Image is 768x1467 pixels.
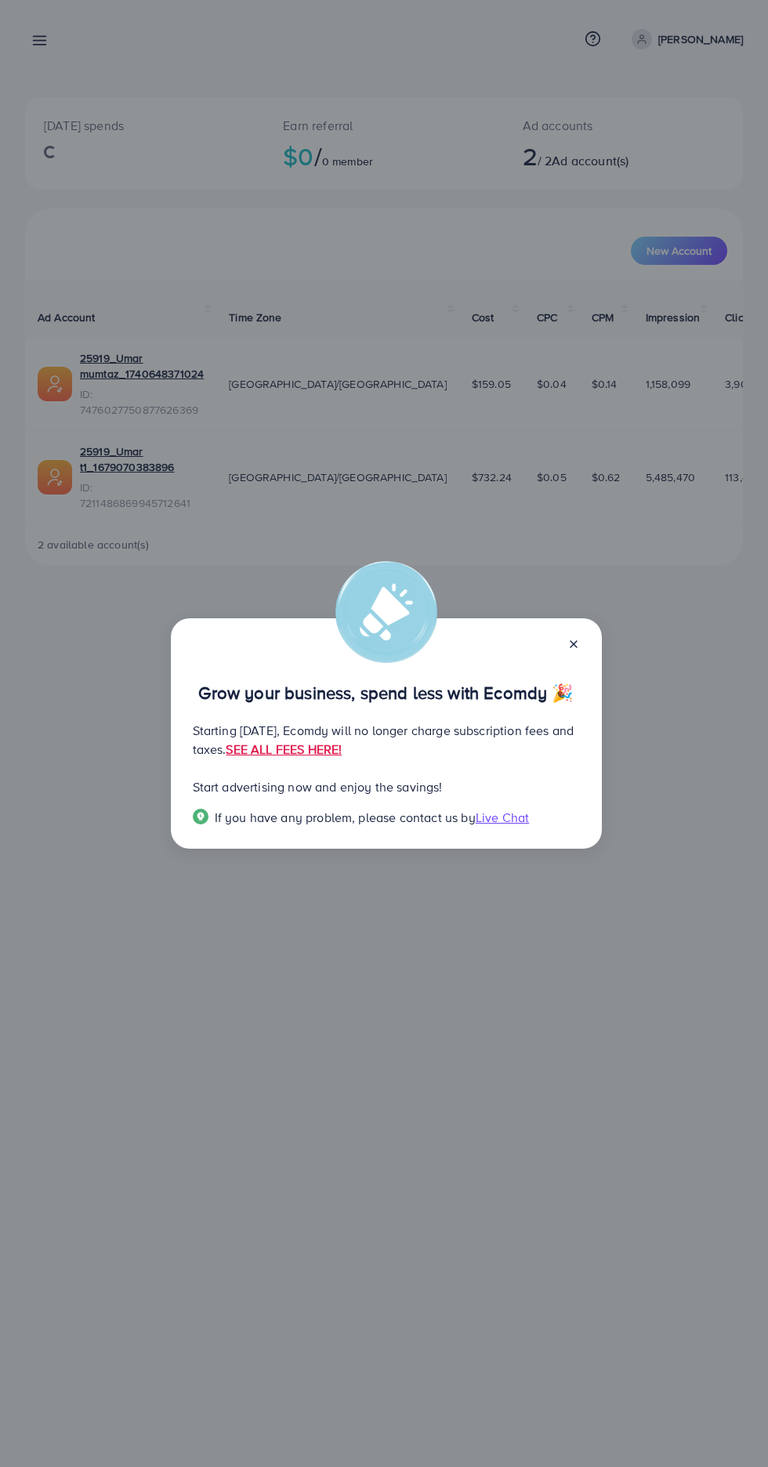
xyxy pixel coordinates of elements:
img: Popup guide [193,809,208,824]
p: Grow your business, spend less with Ecomdy 🎉 [193,683,580,702]
p: Starting [DATE], Ecomdy will no longer charge subscription fees and taxes. [193,721,580,759]
img: alert [335,561,437,663]
a: SEE ALL FEES HERE! [226,741,342,758]
span: Live Chat [476,809,529,826]
span: If you have any problem, please contact us by [215,809,476,826]
p: Start advertising now and enjoy the savings! [193,777,580,796]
